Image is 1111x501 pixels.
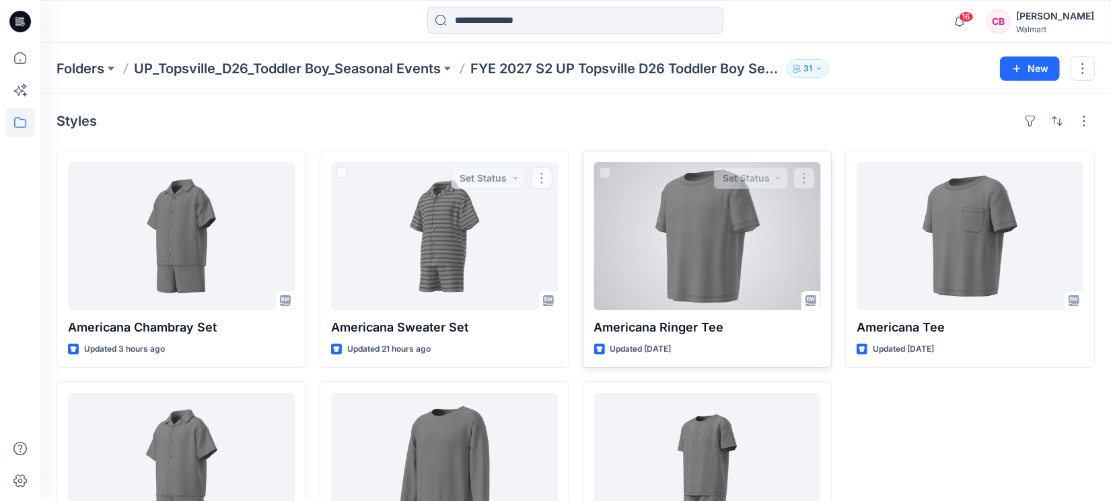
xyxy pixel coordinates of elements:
p: Updated 21 hours ago [347,342,431,356]
a: UP_Topsville_D26_Toddler Boy_Seasonal Events [134,59,441,78]
p: 31 [803,61,812,76]
h4: Styles [57,113,97,129]
a: Americana Chambray Set [68,162,295,310]
p: Americana Sweater Set [331,318,558,337]
p: Updated 3 hours ago [84,342,165,356]
p: Americana Ringer Tee [594,318,821,337]
p: Updated [DATE] [873,342,934,356]
button: 31 [787,59,829,78]
p: FYE 2027 S2 UP Topsville D26 Toddler Boy Seasonal [470,59,781,78]
button: New [1000,56,1060,81]
p: Updated [DATE] [610,342,672,356]
div: [PERSON_NAME] [1016,8,1094,24]
a: Americana Tee [857,162,1083,310]
p: Americana Tee [857,318,1083,337]
p: Americana Chambray Set [68,318,295,337]
a: Americana Sweater Set [331,162,558,310]
a: Folders [57,59,104,78]
a: Americana Ringer Tee [594,162,821,310]
span: 16 [959,11,974,22]
div: CB [987,9,1011,34]
div: Walmart [1016,24,1094,34]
